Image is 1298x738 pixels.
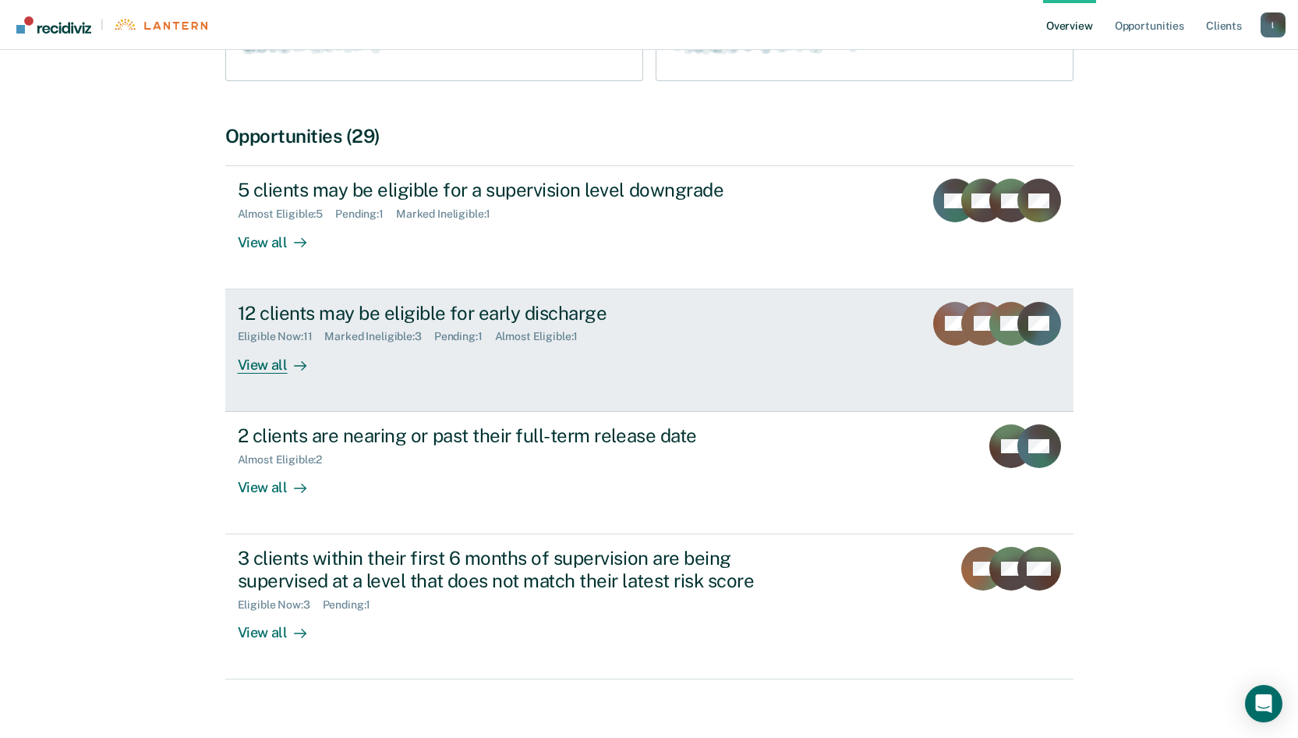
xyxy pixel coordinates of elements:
div: l [1261,12,1286,37]
a: 3 clients within their first 6 months of supervision are being supervised at a level that does no... [225,534,1073,679]
div: Eligible Now : 11 [238,330,325,343]
button: Profile dropdown button [1261,12,1286,37]
div: View all [238,466,325,496]
div: 2 clients are nearing or past their full-term release date [238,424,785,447]
div: Marked Ineligible : 3 [324,330,433,343]
div: Pending : 1 [434,330,495,343]
a: 12 clients may be eligible for early dischargeEligible Now:11Marked Ineligible:3Pending:1Almost E... [225,289,1073,412]
div: Pending : 1 [335,208,396,221]
div: View all [238,343,325,374]
div: Eligible Now : 3 [238,598,323,612]
div: 5 clients may be eligible for a supervision level downgrade [238,179,785,201]
img: Recidiviz [16,16,91,34]
a: 5 clients may be eligible for a supervision level downgradeAlmost Eligible:5Pending:1Marked Ineli... [225,165,1073,289]
div: View all [238,611,325,641]
div: Marked Ineligible : 1 [396,208,503,221]
span: | [91,18,113,31]
div: Almost Eligible : 5 [238,208,336,221]
div: Pending : 1 [323,598,384,612]
img: Lantern [113,19,207,30]
div: Open Intercom Messenger [1245,685,1282,722]
div: 12 clients may be eligible for early discharge [238,302,785,325]
div: Opportunities (29) [225,125,1073,147]
div: View all [238,221,325,251]
div: Almost Eligible : 2 [238,453,335,467]
div: 3 clients within their first 6 months of supervision are being supervised at a level that does no... [238,547,785,592]
div: Almost Eligible : 1 [495,330,591,343]
a: 2 clients are nearing or past their full-term release dateAlmost Eligible:2View all [225,412,1073,534]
